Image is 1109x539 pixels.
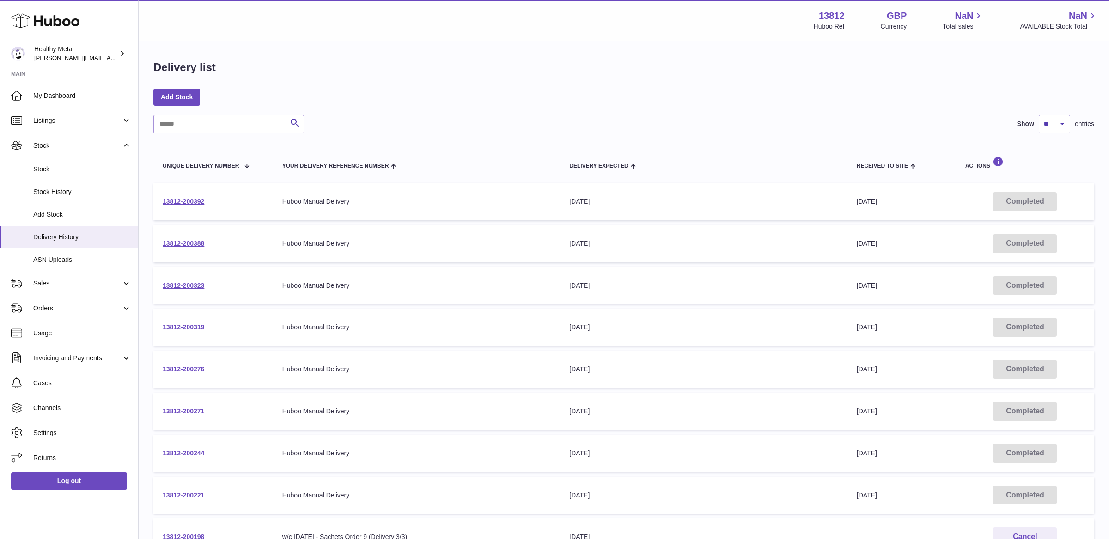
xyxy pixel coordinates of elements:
[33,354,122,363] span: Invoicing and Payments
[282,365,551,374] div: Huboo Manual Delivery
[955,10,973,22] span: NaN
[163,449,204,457] a: 13812-200244
[34,54,185,61] span: [PERSON_NAME][EMAIL_ADDRESS][DOMAIN_NAME]
[33,91,131,100] span: My Dashboard
[163,198,204,205] a: 13812-200392
[153,60,216,75] h1: Delivery list
[569,449,838,458] div: [DATE]
[163,365,204,373] a: 13812-200276
[569,281,838,290] div: [DATE]
[857,365,877,373] span: [DATE]
[857,407,877,415] span: [DATE]
[857,163,908,169] span: Received to Site
[857,491,877,499] span: [DATE]
[887,10,907,22] strong: GBP
[857,240,877,247] span: [DATE]
[569,197,838,206] div: [DATE]
[857,449,877,457] span: [DATE]
[569,365,838,374] div: [DATE]
[163,240,204,247] a: 13812-200388
[11,472,127,489] a: Log out
[965,157,1085,169] div: Actions
[33,304,122,313] span: Orders
[282,323,551,332] div: Huboo Manual Delivery
[33,454,131,462] span: Returns
[282,407,551,416] div: Huboo Manual Delivery
[33,233,131,242] span: Delivery History
[569,323,838,332] div: [DATE]
[282,197,551,206] div: Huboo Manual Delivery
[569,407,838,416] div: [DATE]
[1017,120,1034,128] label: Show
[282,281,551,290] div: Huboo Manual Delivery
[1069,10,1087,22] span: NaN
[163,407,204,415] a: 13812-200271
[282,163,389,169] span: Your Delivery Reference Number
[33,329,131,338] span: Usage
[881,22,907,31] div: Currency
[569,239,838,248] div: [DATE]
[11,47,25,61] img: jose@healthy-metal.com
[34,45,117,62] div: Healthy Metal
[33,279,122,288] span: Sales
[943,22,984,31] span: Total sales
[943,10,984,31] a: NaN Total sales
[569,491,838,500] div: [DATE]
[857,323,877,331] span: [DATE]
[857,282,877,289] span: [DATE]
[33,210,131,219] span: Add Stock
[33,404,131,412] span: Channels
[33,165,131,174] span: Stock
[163,282,204,289] a: 13812-200323
[33,429,131,437] span: Settings
[163,491,204,499] a: 13812-200221
[1020,22,1098,31] span: AVAILABLE Stock Total
[1020,10,1098,31] a: NaN AVAILABLE Stock Total
[814,22,845,31] div: Huboo Ref
[33,255,131,264] span: ASN Uploads
[1075,120,1094,128] span: entries
[163,163,239,169] span: Unique Delivery Number
[33,141,122,150] span: Stock
[33,116,122,125] span: Listings
[857,198,877,205] span: [DATE]
[819,10,845,22] strong: 13812
[163,323,204,331] a: 13812-200319
[282,449,551,458] div: Huboo Manual Delivery
[153,89,200,105] a: Add Stock
[33,379,131,388] span: Cases
[33,188,131,196] span: Stock History
[569,163,628,169] span: Delivery Expected
[282,239,551,248] div: Huboo Manual Delivery
[282,491,551,500] div: Huboo Manual Delivery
